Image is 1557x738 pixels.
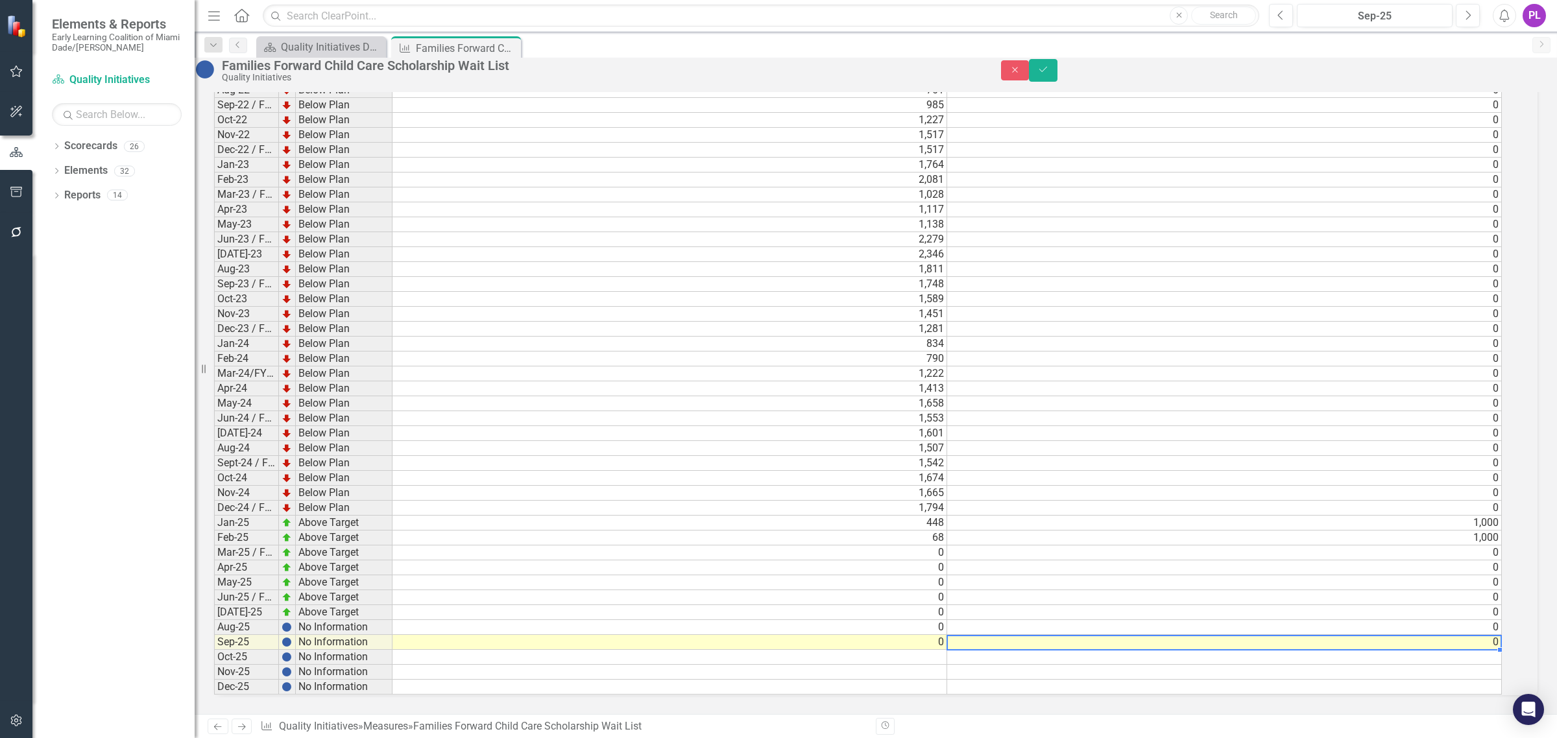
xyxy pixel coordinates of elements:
td: 0 [947,620,1502,635]
img: zOikAAAAAElFTkSuQmCC [282,547,292,558]
td: Mar-23 / FY22-23, Q3 [214,187,279,202]
td: 1,517 [392,128,947,143]
td: May-23 [214,217,279,232]
td: 1,281 [392,322,947,337]
td: Aug-24 [214,441,279,456]
td: Above Target [296,530,392,545]
td: 0 [947,351,1502,366]
td: May-24 [214,396,279,411]
td: 0 [947,307,1502,322]
div: Families Forward Child Care Scholarship Wait List [413,720,642,732]
td: 0 [947,486,1502,501]
td: Below Plan [296,158,392,173]
td: 1,589 [392,292,947,307]
td: Dec-22 / FY22-23,Q2 [214,143,279,158]
td: 0 [947,128,1502,143]
a: Elements [64,163,108,178]
img: TnMDeAgwAPMxUmUi88jYAAAAAElFTkSuQmCC [282,488,292,498]
td: 1,117 [392,202,947,217]
td: 1,794 [392,501,947,516]
img: TnMDeAgwAPMxUmUi88jYAAAAAElFTkSuQmCC [282,353,292,364]
td: Below Plan [296,202,392,217]
button: Sep-25 [1297,4,1453,27]
a: Quality Initiatives [52,73,182,88]
td: 0 [947,590,1502,605]
td: Jun-24 / FY23/24-Q4 [214,411,279,426]
td: Apr-23 [214,202,279,217]
td: Sep-25 [214,635,279,650]
img: TnMDeAgwAPMxUmUi88jYAAAAAElFTkSuQmCC [282,383,292,394]
td: 1,222 [392,366,947,381]
img: TnMDeAgwAPMxUmUi88jYAAAAAElFTkSuQmCC [282,100,292,110]
td: Below Plan [296,113,392,128]
img: TnMDeAgwAPMxUmUi88jYAAAAAElFTkSuQmCC [282,368,292,379]
td: Below Plan [296,277,392,292]
img: TnMDeAgwAPMxUmUi88jYAAAAAElFTkSuQmCC [282,234,292,244]
td: 0 [947,202,1502,217]
td: 0 [947,471,1502,486]
td: Above Target [296,545,392,560]
a: Quality Initiatives Dashboards [259,39,383,55]
div: Families Forward Child Care Scholarship Wait List [416,40,518,56]
td: 1,413 [392,381,947,396]
div: Quality Initiatives Dashboards [281,39,383,55]
td: 0 [947,560,1502,575]
img: TnMDeAgwAPMxUmUi88jYAAAAAElFTkSuQmCC [282,309,292,319]
span: Elements & Reports [52,16,182,32]
td: 68 [392,530,947,545]
td: 985 [392,98,947,113]
img: zOikAAAAAElFTkSuQmCC [282,532,292,543]
td: 0 [947,173,1502,187]
td: 0 [947,143,1502,158]
td: Below Plan [296,173,392,187]
td: No Information [296,635,392,650]
input: Search Below... [52,103,182,126]
td: Feb-25 [214,530,279,545]
td: 0 [392,605,947,620]
td: Feb-23 [214,173,279,187]
img: ClearPoint Strategy [6,14,29,37]
td: 1,000 [947,516,1502,530]
img: TnMDeAgwAPMxUmUi88jYAAAAAElFTkSuQmCC [282,339,292,349]
td: Above Target [296,560,392,575]
td: Above Target [296,590,392,605]
td: 0 [947,113,1502,128]
td: Below Plan [296,262,392,277]
td: 1,748 [392,277,947,292]
td: 0 [947,635,1502,650]
img: TnMDeAgwAPMxUmUi88jYAAAAAElFTkSuQmCC [282,324,292,334]
img: BgCOk07PiH71IgAAAABJRU5ErkJggg== [282,637,292,647]
td: Below Plan [296,366,392,381]
div: » » [260,719,866,734]
img: zOikAAAAAElFTkSuQmCC [282,607,292,617]
img: TnMDeAgwAPMxUmUi88jYAAAAAElFTkSuQmCC [282,115,292,125]
td: Below Plan [296,411,392,426]
a: Measures [363,720,408,732]
a: Scorecards [64,139,117,154]
td: Below Plan [296,456,392,471]
img: TnMDeAgwAPMxUmUi88jYAAAAAElFTkSuQmCC [282,428,292,438]
button: Search [1191,6,1256,25]
td: Oct-24 [214,471,279,486]
td: Oct-23 [214,292,279,307]
div: Quality Initiatives [222,73,975,82]
td: 0 [392,590,947,605]
img: TnMDeAgwAPMxUmUi88jYAAAAAElFTkSuQmCC [282,443,292,453]
td: Above Target [296,605,392,620]
td: 0 [947,262,1502,277]
img: TnMDeAgwAPMxUmUi88jYAAAAAElFTkSuQmCC [282,458,292,468]
img: No Information [195,59,215,80]
td: Below Plan [296,486,392,501]
div: 32 [114,165,135,176]
td: Below Plan [296,128,392,143]
div: Open Intercom Messenger [1513,694,1544,725]
td: 1,227 [392,113,947,128]
td: 2,279 [392,232,947,247]
td: 834 [392,337,947,351]
img: zOikAAAAAElFTkSuQmCC [282,562,292,573]
td: 0 [392,620,947,635]
td: 1,517 [392,143,947,158]
td: 0 [392,560,947,575]
td: 1,451 [392,307,947,322]
td: Below Plan [296,232,392,247]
